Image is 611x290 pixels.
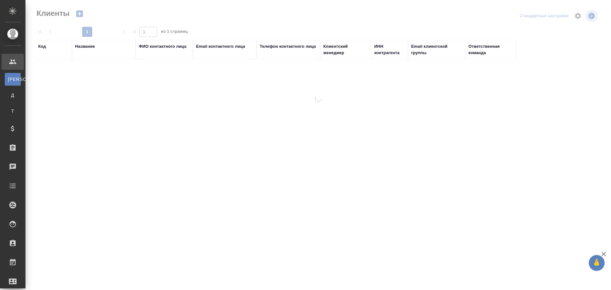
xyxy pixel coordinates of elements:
[38,43,46,50] div: Код
[411,43,462,56] div: Email клиентской группы
[8,108,18,114] span: Т
[5,105,21,117] a: Т
[323,43,368,56] div: Клиентский менеджер
[8,76,18,82] span: [PERSON_NAME]
[589,255,605,271] button: 🙏
[139,43,186,50] div: ФИО контактного лица
[591,256,602,270] span: 🙏
[5,73,21,86] a: [PERSON_NAME]
[468,43,513,56] div: Ответственная команда
[260,43,316,50] div: Телефон контактного лица
[8,92,18,98] span: Д
[75,43,95,50] div: Название
[374,43,405,56] div: ИНН контрагента
[5,89,21,102] a: Д
[196,43,245,50] div: Email контактного лица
